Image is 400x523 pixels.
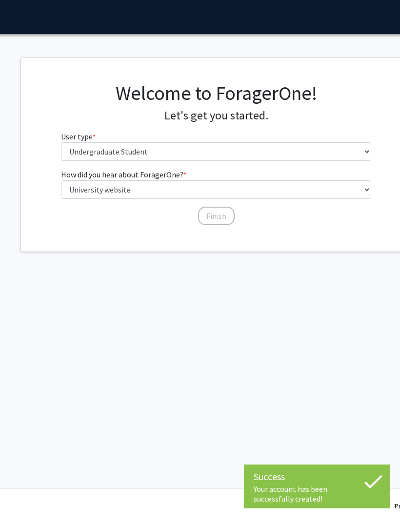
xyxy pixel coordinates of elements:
[254,484,380,504] div: Your account has been successfully created!
[61,169,186,180] label: How did you hear about ForagerOne?
[61,81,372,105] h1: Welcome to ForagerOne!
[7,479,41,516] iframe: Chat
[61,131,96,142] label: User type
[198,207,235,225] button: Finish
[61,109,372,123] h4: Let's get you started.
[254,469,380,484] div: Success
